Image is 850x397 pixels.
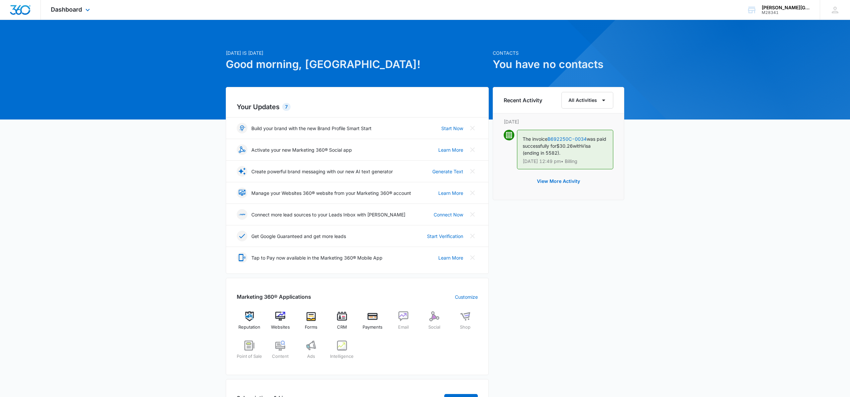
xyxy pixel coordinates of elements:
[428,324,440,331] span: Social
[504,118,613,125] p: [DATE]
[493,49,624,56] p: Contacts
[238,324,260,331] span: Reputation
[438,254,463,261] a: Learn More
[438,146,463,153] a: Learn More
[422,311,447,335] a: Social
[51,6,82,13] span: Dashboard
[329,341,355,364] a: Intelligence
[467,252,478,263] button: Close
[330,353,354,360] span: Intelligence
[298,341,324,364] a: Ads
[573,143,581,149] span: with
[398,324,409,331] span: Email
[523,136,548,142] span: The invoice
[226,56,489,72] h1: Good morning, [GEOGRAPHIC_DATA]!
[251,168,393,175] p: Create powerful brand messaging with our new AI text generator
[561,92,613,109] button: All Activities
[523,159,608,164] p: [DATE] 12:49 pm • Billing
[363,324,382,331] span: Payments
[305,324,317,331] span: Forms
[493,56,624,72] h1: You have no contacts
[556,143,573,149] span: $30.26
[455,293,478,300] a: Customize
[272,353,289,360] span: Content
[282,103,291,111] div: 7
[467,209,478,220] button: Close
[467,166,478,177] button: Close
[237,102,478,112] h2: Your Updates
[237,293,311,301] h2: Marketing 360® Applications
[530,173,587,189] button: View More Activity
[271,324,290,331] span: Websites
[251,233,346,240] p: Get Google Guaranteed and get more leads
[460,324,470,331] span: Shop
[329,311,355,335] a: CRM
[434,211,463,218] a: Connect Now
[441,125,463,132] a: Start Now
[268,311,293,335] a: Websites
[762,5,810,10] div: account name
[438,190,463,197] a: Learn More
[307,353,315,360] span: Ads
[251,125,372,132] p: Build your brand with the new Brand Profile Smart Start
[432,168,463,175] a: Generate Text
[251,190,411,197] p: Manage your Websites 360® website from your Marketing 360® account
[251,211,405,218] p: Connect more lead sources to your Leads Inbox with [PERSON_NAME]
[467,123,478,133] button: Close
[452,311,478,335] a: Shop
[467,144,478,155] button: Close
[298,311,324,335] a: Forms
[337,324,347,331] span: CRM
[467,188,478,198] button: Close
[360,311,385,335] a: Payments
[427,233,463,240] a: Start Verification
[268,341,293,364] a: Content
[237,341,262,364] a: Point of Sale
[251,146,352,153] p: Activate your new Marketing 360® Social app
[237,311,262,335] a: Reputation
[504,96,542,104] h6: Recent Activity
[467,231,478,241] button: Close
[548,136,587,142] a: B692250C-0034
[391,311,416,335] a: Email
[226,49,489,56] p: [DATE] is [DATE]
[762,10,810,15] div: account id
[251,254,382,261] p: Tap to Pay now available in the Marketing 360® Mobile App
[237,353,262,360] span: Point of Sale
